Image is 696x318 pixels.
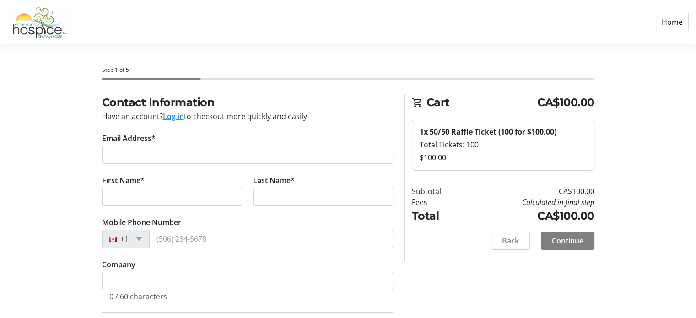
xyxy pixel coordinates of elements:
td: CA$100.00 [464,186,594,197]
span: Continue [552,235,583,246]
td: CA$100.00 [464,208,594,224]
td: Total [412,208,464,224]
input: (506) 234-5678 [149,230,393,248]
td: Subtotal [412,186,464,197]
button: Log in [163,111,184,122]
tr-character-limit: 0 / 60 characters [109,291,167,302]
div: Total Tickets: 100 [420,139,587,150]
span: Back [502,235,519,246]
span: CA$100.00 [537,94,594,111]
td: Calculated in final step [464,197,594,208]
label: Last Name* [253,175,295,186]
label: Company [102,259,135,270]
label: First Name* [102,175,145,186]
strong: 1x 50/50 Raffle Ticket (100 for $100.00) [420,127,556,137]
span: Cart [426,94,538,111]
div: $100.00 [420,152,587,163]
button: Continue [541,232,594,250]
div: Step 1 of 5 [102,66,594,74]
img: Grey Bruce Hospice's Logo [7,4,72,40]
label: Mobile Phone Number [102,217,181,228]
div: Have an account? to checkout more quickly and easily. [102,111,393,122]
a: Home [656,13,689,31]
h2: Contact Information [102,94,393,111]
td: Fees [412,197,464,208]
button: Back [491,232,530,250]
label: Email Address* [102,133,156,144]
